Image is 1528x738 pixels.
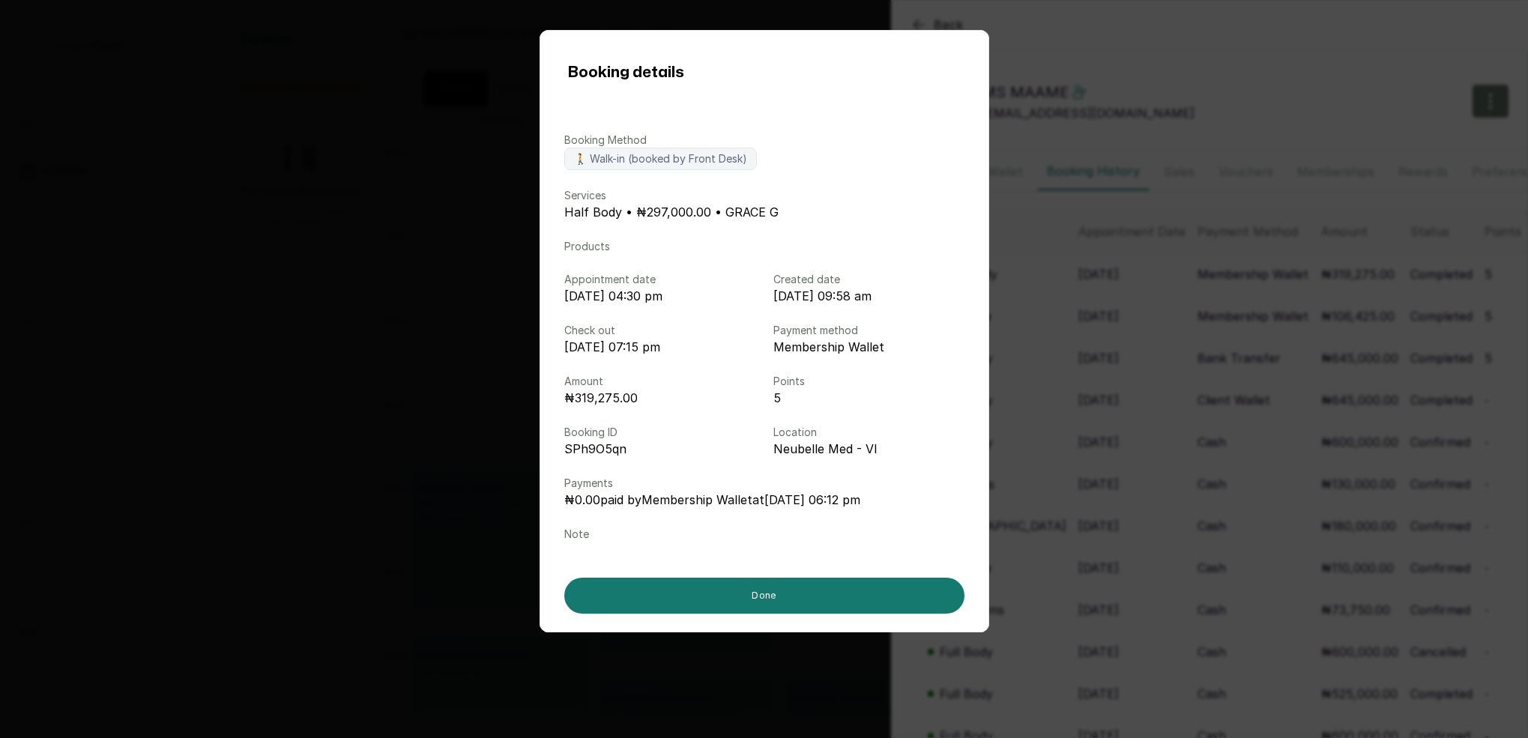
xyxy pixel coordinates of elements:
p: Note [564,527,964,542]
p: Neubelle Med - VI [773,440,964,458]
p: ₦319,275.00 [564,389,755,407]
p: Services [564,188,964,203]
p: Booking ID [564,425,755,440]
p: Location [773,425,964,440]
p: Payments [564,476,964,491]
p: Products [564,239,964,254]
p: Appointment date [564,272,755,287]
p: [DATE] 04:30 pm [564,287,755,305]
button: Done [564,578,964,614]
p: Payment method [773,323,964,338]
p: [DATE] 07:15 pm [564,338,755,356]
p: Booking Method [564,133,964,148]
p: Half Body • ₦297,000.00 • GRACE G [564,203,964,221]
h1: Booking details [567,61,683,85]
label: 🚶 Walk-in (booked by Front Desk) [564,148,757,170]
p: 5 [773,389,964,407]
p: SPh9O5qn [564,440,755,458]
p: Points [773,374,964,389]
p: Created date [773,272,964,287]
p: [DATE] 09:58 am [773,287,964,305]
p: Membership Wallet [773,338,964,356]
p: Amount [564,374,755,389]
p: Check out [564,323,755,338]
p: ₦0.00 paid by Membership Wallet at [DATE] 06:12 pm [564,491,964,509]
